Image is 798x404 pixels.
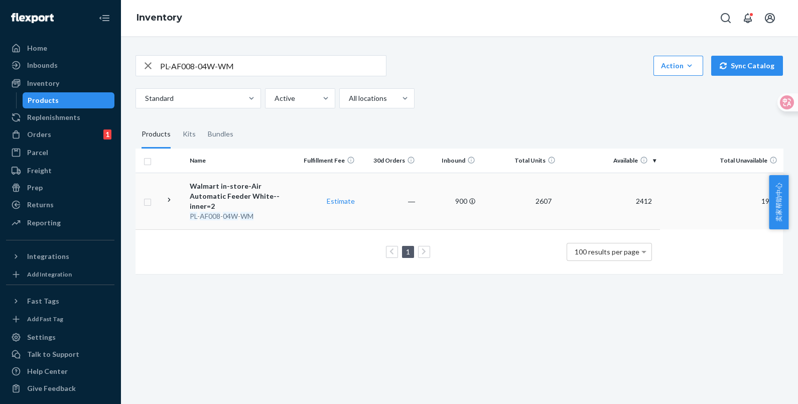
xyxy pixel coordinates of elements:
a: Page 1 is your current page [404,247,412,256]
button: Open notifications [738,8,758,28]
em: PL [190,212,197,220]
div: Add Integration [27,270,72,279]
a: Inventory [6,75,114,91]
th: Fulfillment Fee [299,149,359,173]
td: 900 [419,173,479,229]
div: Kits [183,120,196,149]
a: Inbounds [6,57,114,73]
th: Total Units [479,149,560,173]
a: Add Fast Tag [6,313,114,325]
input: All locations [348,93,349,103]
div: Action [661,61,696,71]
span: 100 results per page [575,247,639,256]
a: Freight [6,163,114,179]
input: Search inventory by name or sku [160,56,386,76]
a: Reporting [6,215,114,231]
div: Products [142,120,171,149]
button: Action [653,56,703,76]
div: Home [27,43,47,53]
input: Standard [144,93,145,103]
a: Estimate [327,197,355,205]
a: Add Integration [6,268,114,281]
div: Help Center [27,366,68,376]
div: Talk to Support [27,349,79,359]
a: Returns [6,197,114,213]
th: Inbound [419,149,479,173]
input: Active [274,93,275,103]
em: AF008 [200,212,220,220]
div: Fast Tags [27,296,59,306]
button: Close Navigation [94,8,114,28]
div: Returns [27,200,54,210]
button: Open account menu [760,8,780,28]
div: - - - [190,211,295,221]
img: Flexport logo [11,13,54,23]
div: Reporting [27,218,61,228]
button: Integrations [6,248,114,264]
a: Prep [6,180,114,196]
a: Home [6,40,114,56]
div: Products [28,95,59,105]
a: Help Center [6,363,114,379]
th: Name [186,149,299,173]
div: Replenishments [27,112,80,122]
span: 195 [757,197,777,205]
ol: breadcrumbs [128,4,190,33]
a: Inventory [137,12,182,23]
div: Inventory [27,78,59,88]
span: 2607 [531,197,556,205]
div: Freight [27,166,52,176]
button: Give Feedback [6,380,114,396]
button: 卖家帮助中心 [769,175,788,229]
a: Orders1 [6,126,114,143]
a: Parcel [6,145,114,161]
div: Give Feedback [27,383,76,393]
span: 2412 [632,197,656,205]
div: Parcel [27,148,48,158]
td: ― [359,173,419,229]
th: 30d Orders [359,149,419,173]
button: Open Search Box [716,8,736,28]
th: Available [560,149,660,173]
div: Integrations [27,251,69,261]
button: Fast Tags [6,293,114,309]
th: Total Unavailable [660,149,785,173]
div: Prep [27,183,43,193]
div: Settings [27,332,56,342]
div: Bundles [208,120,233,149]
div: Inbounds [27,60,58,70]
em: WM [240,212,253,220]
div: Orders [27,129,51,140]
div: Add Fast Tag [27,315,63,323]
div: Walmart in-store-Air Automatic Feeder White--inner=2 [190,181,295,211]
a: Replenishments [6,109,114,125]
a: Products [23,92,115,108]
a: Talk to Support [6,346,114,362]
button: Sync Catalog [711,56,783,76]
em: 04W [223,212,238,220]
div: 1 [103,129,111,140]
a: Settings [6,329,114,345]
